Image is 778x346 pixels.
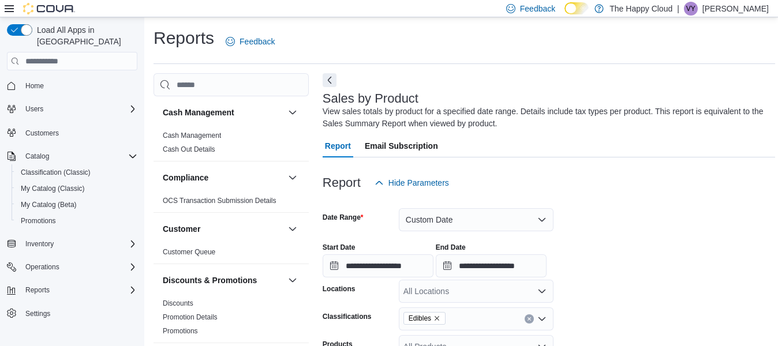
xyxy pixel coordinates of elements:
[21,78,137,93] span: Home
[2,77,142,94] button: Home
[21,307,55,321] a: Settings
[286,171,300,185] button: Compliance
[163,172,208,183] h3: Compliance
[163,223,283,235] button: Customer
[21,79,48,93] a: Home
[564,14,565,15] span: Dark Mode
[325,134,351,157] span: Report
[163,299,193,307] a: Discounts
[2,282,142,298] button: Reports
[436,254,547,277] input: Press the down key to open a popover containing a calendar.
[323,73,336,87] button: Next
[25,285,50,295] span: Reports
[286,222,300,236] button: Customer
[21,102,48,116] button: Users
[21,283,137,297] span: Reports
[154,296,309,343] div: Discounts & Promotions
[25,309,50,318] span: Settings
[163,247,215,257] span: Customer Queue
[25,239,54,249] span: Inventory
[21,102,137,116] span: Users
[12,197,142,213] button: My Catalog (Beta)
[21,306,137,321] span: Settings
[25,81,44,91] span: Home
[154,27,214,50] h1: Reports
[154,129,309,161] div: Cash Management
[409,313,431,324] span: Edibles
[609,2,672,16] p: The Happy Cloud
[154,194,309,212] div: Compliance
[240,36,275,47] span: Feedback
[21,149,54,163] button: Catalog
[564,2,589,14] input: Dark Mode
[25,129,59,138] span: Customers
[323,176,361,190] h3: Report
[537,314,547,324] button: Open list of options
[12,180,142,197] button: My Catalog (Classic)
[686,2,695,16] span: VY
[365,134,438,157] span: Email Subscription
[163,145,215,154] span: Cash Out Details
[163,197,276,205] a: OCS Transaction Submission Details
[433,315,440,322] button: Remove Edibles from selection in this group
[32,24,137,47] span: Load All Apps in [GEOGRAPHIC_DATA]
[16,214,137,228] span: Promotions
[21,260,64,274] button: Operations
[21,260,137,274] span: Operations
[163,274,283,286] button: Discounts & Promotions
[163,327,198,335] a: Promotions
[16,166,95,179] a: Classification (Classic)
[25,104,43,114] span: Users
[163,145,215,153] a: Cash Out Details
[684,2,698,16] div: Vivian Yattaw
[323,106,769,130] div: View sales totals by product for a specified date range. Details include tax types per product. T...
[25,152,49,161] span: Catalog
[388,177,449,189] span: Hide Parameters
[163,248,215,256] a: Customer Queue
[323,213,364,222] label: Date Range
[525,314,534,324] button: Clear input
[16,198,81,212] a: My Catalog (Beta)
[21,149,137,163] span: Catalog
[21,126,63,140] a: Customers
[323,243,356,252] label: Start Date
[2,305,142,322] button: Settings
[286,106,300,119] button: Cash Management
[323,254,433,277] input: Press the down key to open a popover containing a calendar.
[2,101,142,117] button: Users
[163,196,276,205] span: OCS Transaction Submission Details
[21,283,54,297] button: Reports
[163,274,257,286] h3: Discounts & Promotions
[163,107,234,118] h3: Cash Management
[21,237,58,251] button: Inventory
[163,131,221,140] a: Cash Management
[21,237,137,251] span: Inventory
[370,171,454,194] button: Hide Parameters
[163,131,221,140] span: Cash Management
[21,125,137,140] span: Customers
[702,2,769,16] p: [PERSON_NAME]
[403,312,446,325] span: Edibles
[2,236,142,252] button: Inventory
[163,313,218,321] a: Promotion Details
[2,124,142,141] button: Customers
[16,182,89,195] a: My Catalog (Classic)
[286,273,300,287] button: Discounts & Promotions
[163,326,198,336] span: Promotions
[520,3,555,14] span: Feedback
[12,164,142,180] button: Classification (Classic)
[221,30,279,53] a: Feedback
[16,166,137,179] span: Classification (Classic)
[163,223,200,235] h3: Customer
[163,313,218,322] span: Promotion Details
[23,3,75,14] img: Cova
[677,2,679,16] p: |
[163,172,283,183] button: Compliance
[163,107,283,118] button: Cash Management
[25,262,59,272] span: Operations
[16,198,137,212] span: My Catalog (Beta)
[154,245,309,264] div: Customer
[21,168,91,177] span: Classification (Classic)
[21,200,77,209] span: My Catalog (Beta)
